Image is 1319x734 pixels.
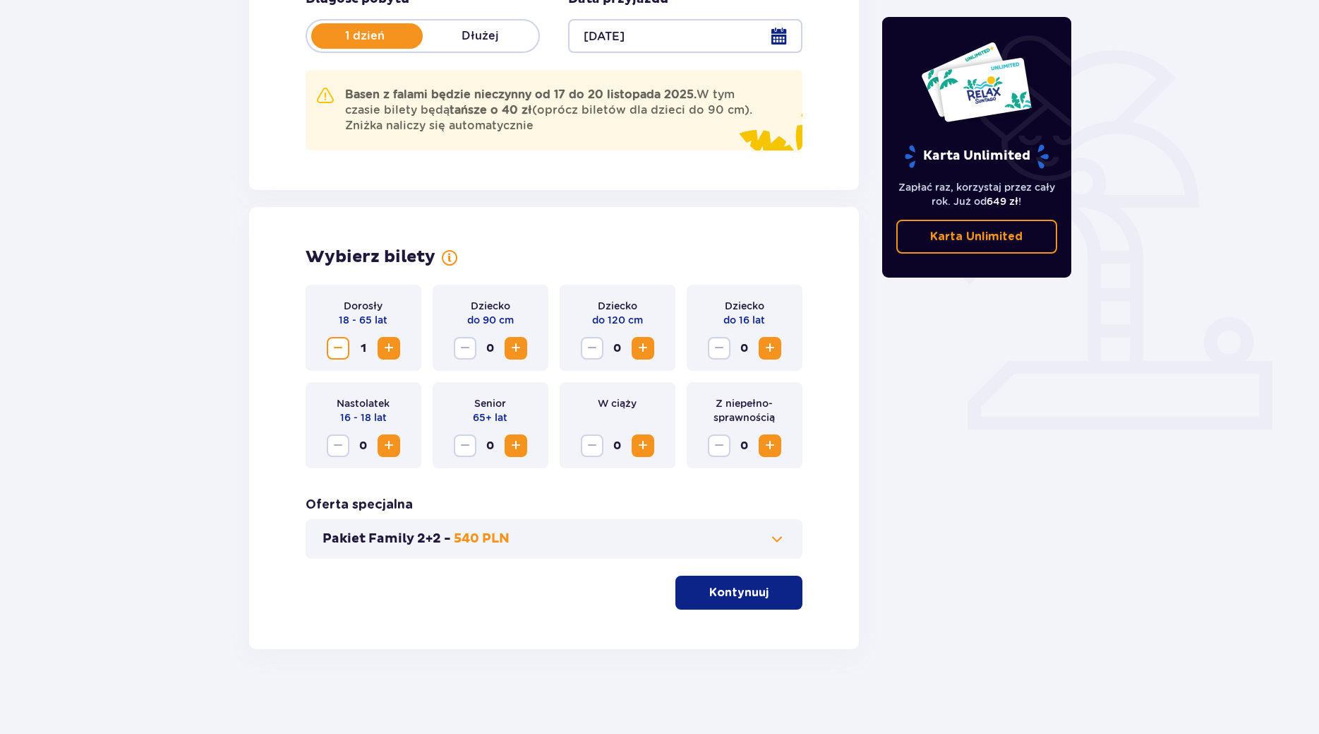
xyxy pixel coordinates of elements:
button: Zmniejsz [581,337,603,360]
span: 0 [479,337,502,360]
button: Zmniejsz [327,434,349,457]
p: Nastolatek [337,396,390,410]
span: 0 [733,434,756,457]
button: Zmniejsz [581,434,603,457]
p: Kontynuuj [709,585,769,600]
button: Zwiększ [632,434,654,457]
p: Dłużej [423,28,538,44]
p: Pakiet Family 2+2 - [323,531,451,547]
button: Kontynuuj [675,576,802,610]
span: 0 [606,337,629,360]
p: 16 - 18 lat [340,410,387,425]
span: 649 zł [987,196,1018,207]
p: Karta Unlimited [930,229,1023,244]
button: Zwiększ [505,337,527,360]
strong: Basen z falami będzie nieczynny od 17 do 20 listopada 2025. [345,88,697,101]
img: Dwie karty całoroczne do Suntago z napisem 'UNLIMITED RELAX', na białym tle z tropikalnymi liśćmi... [920,41,1032,123]
p: 65+ lat [473,410,507,425]
button: Zmniejsz [708,337,730,360]
button: Zmniejsz [454,434,476,457]
p: Dziecko [471,299,510,313]
p: Zapłać raz, korzystaj przez cały rok. Już od ! [896,180,1057,208]
button: Zwiększ [759,434,781,457]
button: Zwiększ [378,337,400,360]
span: 0 [606,434,629,457]
p: Dorosły [344,299,383,313]
p: do 90 cm [467,313,514,327]
span: 0 [479,434,502,457]
span: 0 [733,337,756,360]
button: Zwiększ [505,434,527,457]
p: Z niepełno­sprawnością [698,396,791,425]
button: Zmniejsz [708,434,730,457]
p: W tym czasie bilety będą (oprócz biletów dla dzieci do 90 cm). Zniżka naliczy się automatycznie [345,87,758,134]
h3: Oferta specjalna [306,497,413,514]
span: 1 [352,337,375,360]
p: 18 - 65 lat [339,313,387,327]
p: do 16 lat [723,313,765,327]
button: Zwiększ [378,434,400,457]
button: Zmniejsz [454,337,476,360]
p: Dziecko [598,299,637,313]
button: Zwiększ [632,337,654,360]
a: Karta Unlimited [896,220,1057,254]
p: 1 dzień [307,28,423,44]
p: Karta Unlimited [903,144,1050,169]
p: 540 PLN [454,531,510,547]
button: Zwiększ [759,337,781,360]
p: W ciąży [598,396,637,410]
p: Dziecko [725,299,764,313]
p: Senior [474,396,506,410]
strong: tańsze o 40 zł [450,103,532,117]
button: Zmniejsz [327,337,349,360]
h2: Wybierz bilety [306,247,435,268]
span: 0 [352,434,375,457]
p: do 120 cm [592,313,643,327]
button: Pakiet Family 2+2 -540 PLN [323,531,786,547]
